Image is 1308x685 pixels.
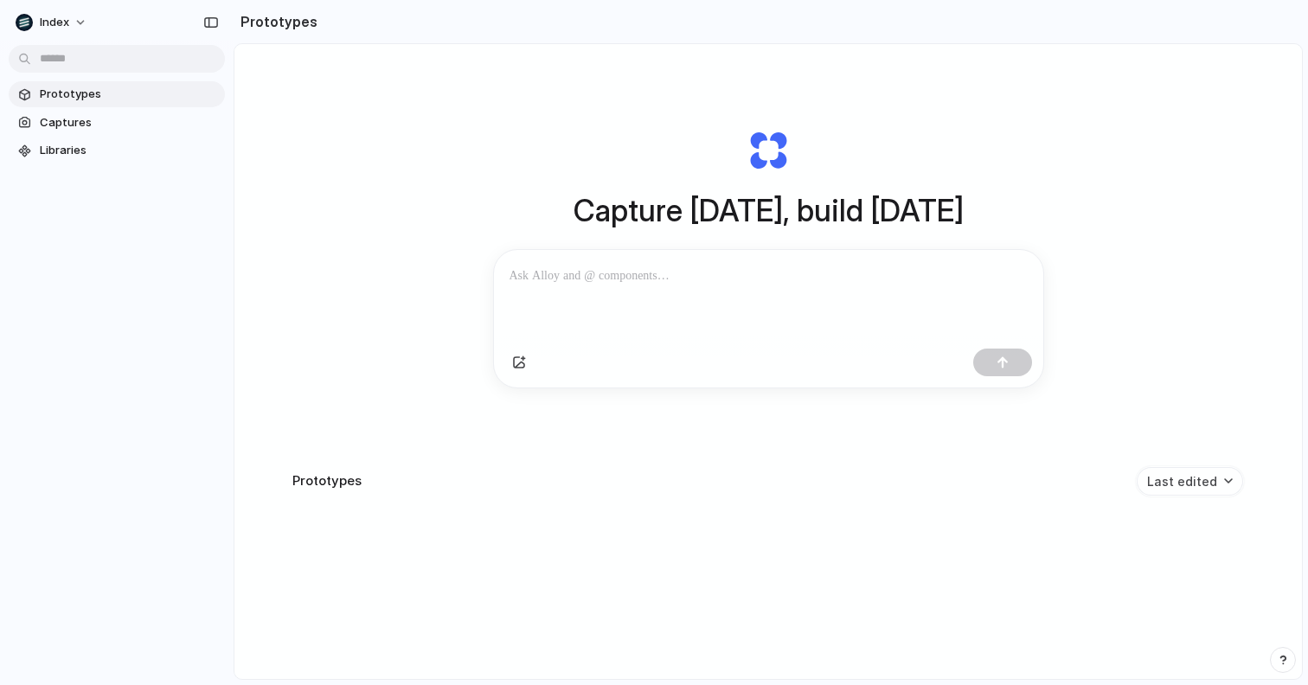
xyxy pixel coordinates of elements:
h2: Prototypes [234,11,317,32]
span: Prototypes [40,86,218,103]
button: Last edited [1136,466,1244,496]
h1: Capture [DATE], build [DATE] [574,188,964,234]
span: Libraries [40,142,218,159]
span: Captures [40,114,218,131]
h3: Prototypes [292,471,362,491]
a: Prototypes [9,81,225,107]
a: Captures [9,110,225,136]
button: Index [9,9,96,36]
span: Index [40,14,69,31]
a: Libraries [9,138,225,163]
